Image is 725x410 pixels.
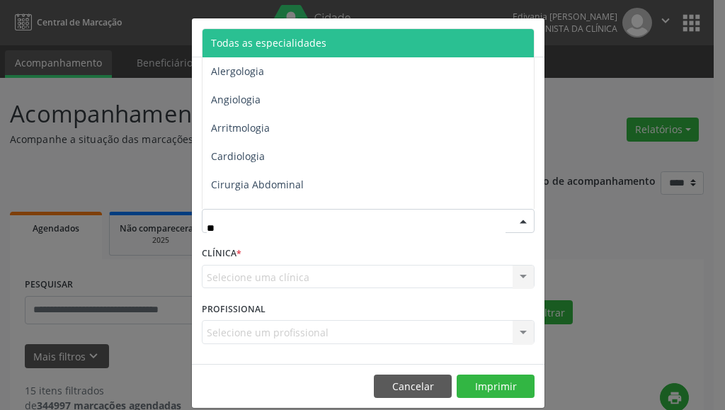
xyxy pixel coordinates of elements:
label: PROFISSIONAL [202,298,266,320]
button: Cancelar [374,375,452,399]
span: Arritmologia [211,121,270,135]
label: CLÍNICA [202,243,241,265]
button: Imprimir [457,375,535,399]
span: Angiologia [211,93,261,106]
h5: Relatório de agendamentos [202,28,364,47]
button: Close [516,18,544,53]
span: Cardiologia [211,149,265,163]
span: Cirurgia Abdominal [211,178,304,191]
span: Cirurgia Cabeça e Pescoço [211,206,336,220]
span: Todas as especialidades [211,36,326,50]
span: Alergologia [211,64,264,78]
